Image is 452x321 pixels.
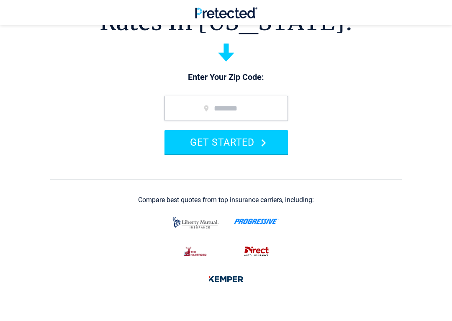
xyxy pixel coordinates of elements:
div: Compare best quotes from top insurance carriers, including: [138,196,314,204]
img: Pretected Logo [195,7,257,18]
p: Enter Your Zip Code: [156,72,296,83]
img: progressive [234,218,279,224]
img: liberty [170,213,221,233]
img: kemper [204,270,248,288]
input: zip code [164,96,288,121]
button: GET STARTED [164,130,288,154]
img: direct [240,243,273,260]
img: thehartford [179,243,212,260]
